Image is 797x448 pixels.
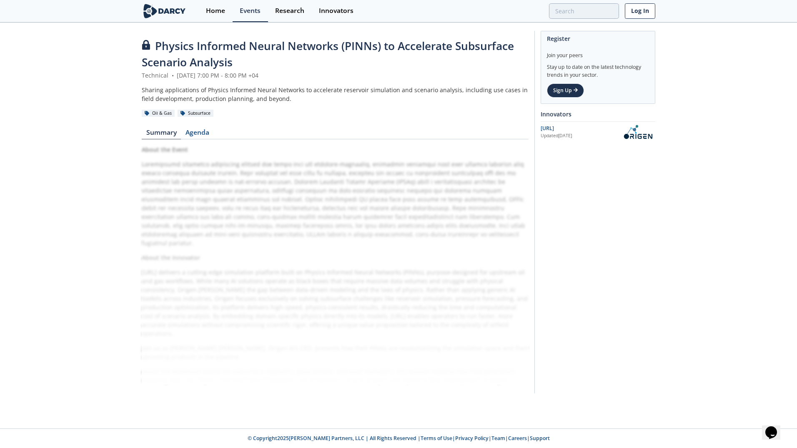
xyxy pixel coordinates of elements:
a: Careers [508,435,527,442]
div: Join your peers [547,46,649,59]
span: • [170,71,175,79]
a: Team [491,435,505,442]
a: Privacy Policy [455,435,489,442]
div: Register [547,31,649,46]
a: Log In [625,3,655,19]
div: Innovators [319,8,353,14]
a: Support [530,435,550,442]
span: Physics Informed Neural Networks (PINNs) to Accelerate Subsurface Scenario Analysis [142,38,514,70]
iframe: chat widget [762,415,789,440]
div: Stay up to date on the latest technology trends in your sector. [547,59,649,79]
a: Summary [142,129,181,139]
p: © Copyright 2025 [PERSON_NAME] Partners, LLC | All Rights Reserved | | | | | [90,435,707,442]
a: Agenda [181,129,213,139]
div: Subsurface [178,110,213,117]
div: [URL] [541,125,620,132]
div: Home [206,8,225,14]
img: logo-wide.svg [142,4,187,18]
a: [URL] Updated[DATE] OriGen.AI [541,125,655,139]
div: Updated [DATE] [541,133,620,139]
input: Advanced Search [549,3,619,19]
div: Innovators [541,107,655,121]
img: OriGen.AI [620,125,655,139]
div: Events [240,8,261,14]
a: Sign Up [547,83,584,98]
div: Research [275,8,304,14]
div: Oil & Gas [142,110,175,117]
div: Technical [DATE] 7:00 PM - 8:00 PM +04 [142,71,529,80]
div: Sharing applications of Physics Informed Neural Networks to accelerate reservoir simulation and s... [142,86,529,103]
a: Terms of Use [421,435,452,442]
